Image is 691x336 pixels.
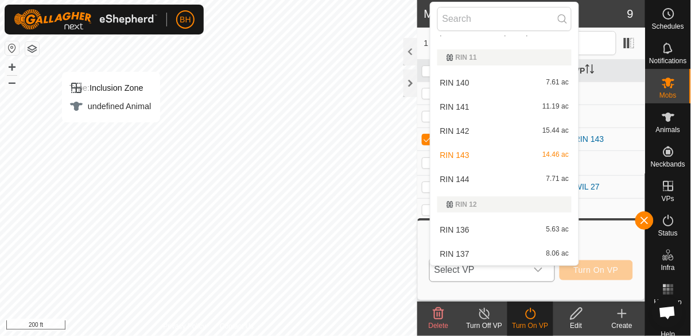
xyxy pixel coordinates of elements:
[440,151,469,159] span: RIN 143
[440,226,469,234] span: RIN 136
[553,320,599,331] div: Edit
[429,322,449,330] span: Delete
[662,195,674,202] span: VPs
[660,92,677,99] span: Mobs
[599,320,645,331] div: Create
[570,82,645,105] td: -
[424,37,478,49] span: 1 selected
[574,265,619,275] span: Turn On VP
[447,54,563,61] div: RIN 11
[570,198,645,221] td: -
[14,9,157,30] img: Gallagher Logo
[542,127,569,135] span: 15.44 ac
[440,127,469,135] span: RIN 142
[570,150,645,175] td: -
[652,297,683,328] div: Open chat
[69,81,151,95] div: Inclusion Zone
[5,60,19,74] button: +
[570,105,645,128] td: -
[585,66,595,75] p-sorticon: Activate to sort
[430,144,579,167] li: RIN 143
[430,95,579,118] li: RIN 141
[570,60,645,82] th: VP
[654,299,682,306] span: Heatmap
[542,151,569,159] span: 14.46 ac
[437,7,572,31] input: Search
[5,75,19,89] button: –
[430,242,579,265] li: RIN 137
[574,182,600,191] a: WIL 27
[440,79,469,87] span: RIN 140
[661,264,675,271] span: Infra
[650,57,687,64] span: Notifications
[430,258,527,281] span: Select VP
[424,7,627,21] h2: Mobs
[430,168,579,191] li: RIN 144
[440,175,469,183] span: RIN 144
[430,218,579,241] li: RIN 136
[574,134,604,144] a: RIN 143
[560,260,633,280] button: Turn On VP
[656,126,681,133] span: Animals
[440,250,469,258] span: RIN 137
[220,321,254,331] a: Contact Us
[163,321,206,331] a: Privacy Policy
[546,226,569,234] span: 5.63 ac
[447,201,563,208] div: RIN 12
[69,99,151,113] div: undefined Animal
[542,103,569,111] span: 11.19 ac
[440,103,469,111] span: RIN 141
[546,250,569,258] span: 8.06 ac
[658,230,678,237] span: Status
[25,42,39,56] button: Map Layers
[627,5,634,22] span: 9
[180,14,191,26] span: BH
[546,175,569,183] span: 7.71 ac
[430,71,579,94] li: RIN 140
[5,41,19,55] button: Reset Map
[546,79,569,87] span: 7.61 ac
[651,161,685,168] span: Neckbands
[507,320,553,331] div: Turn On VP
[527,258,550,281] div: dropdown trigger
[430,119,579,142] li: RIN 142
[652,23,684,30] span: Schedules
[461,320,507,331] div: Turn Off VP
